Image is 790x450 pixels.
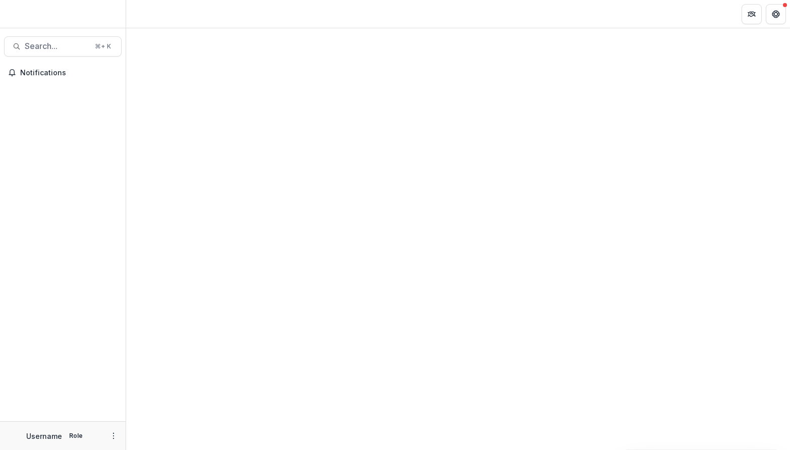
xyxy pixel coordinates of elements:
[742,4,762,24] button: Partners
[25,41,89,51] span: Search...
[20,69,118,77] span: Notifications
[107,430,120,442] button: More
[766,4,786,24] button: Get Help
[4,36,122,57] button: Search...
[130,7,173,21] nav: breadcrumb
[26,431,62,441] p: Username
[66,431,86,440] p: Role
[93,41,113,52] div: ⌘ + K
[4,65,122,81] button: Notifications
